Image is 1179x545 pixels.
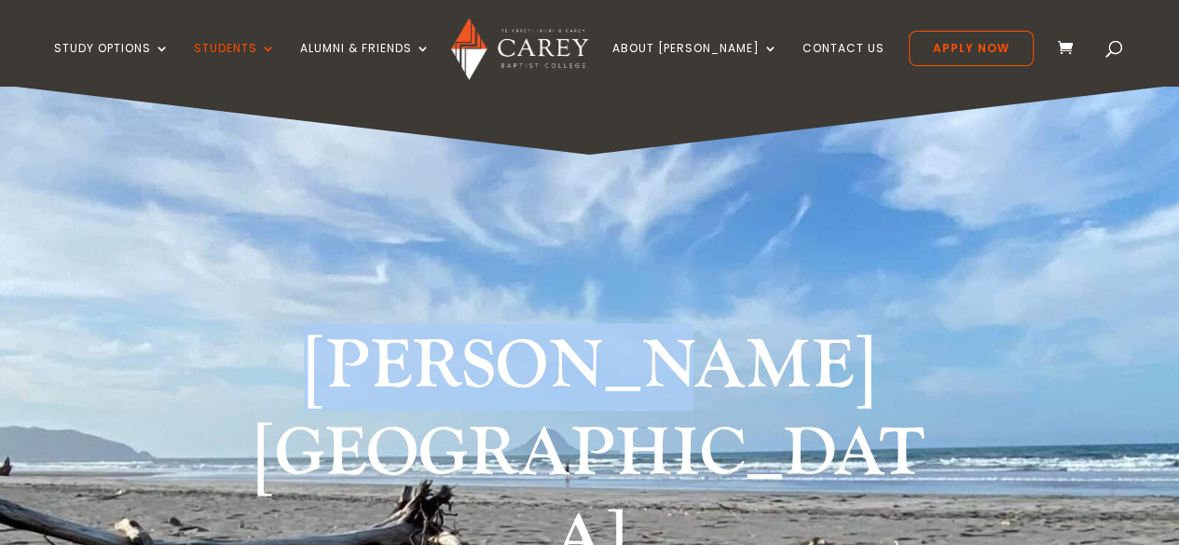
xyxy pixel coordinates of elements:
img: Carey Baptist College [451,18,588,80]
a: Study Options [54,42,170,86]
a: Alumni & Friends [300,42,431,86]
a: Students [194,42,276,86]
a: About [PERSON_NAME] [612,42,778,86]
a: Contact Us [802,42,884,86]
a: Apply Now [909,31,1034,66]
